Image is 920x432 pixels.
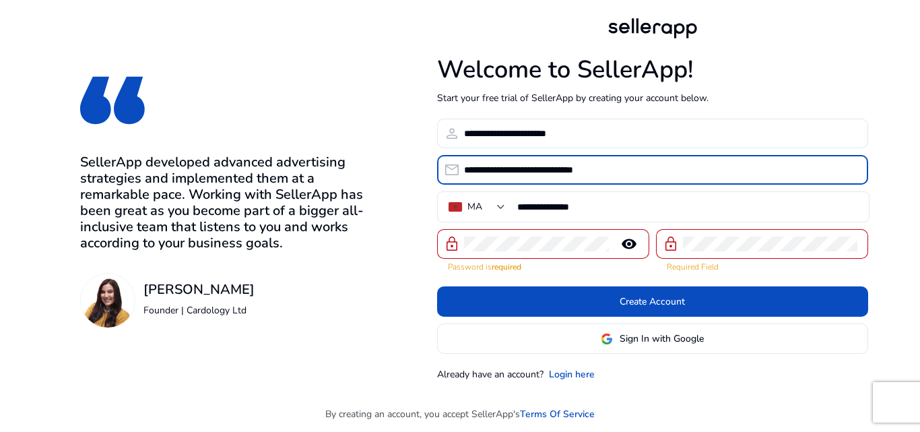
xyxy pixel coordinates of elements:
[444,162,460,178] span: email
[667,259,857,273] mat-error: Required Field
[437,286,868,317] button: Create Account
[437,55,868,84] h1: Welcome to SellerApp!
[620,295,685,309] span: Create Account
[444,125,460,142] span: person
[448,259,638,273] mat-error: Password is
[444,236,460,252] span: lock
[437,91,868,105] p: Start your free trial of SellerApp by creating your account below.
[520,407,595,421] a: Terms Of Service
[80,154,368,251] h3: SellerApp developed advanced advertising strategies and implemented them at a remarkable pace. Wo...
[549,367,595,381] a: Login here
[620,332,704,346] span: Sign In with Google
[613,236,645,252] mat-icon: remove_red_eye
[143,303,255,317] p: Founder | Cardology Ltd
[601,333,613,345] img: google-logo.svg
[492,261,521,272] strong: required
[467,199,482,214] div: MA
[143,282,255,298] h3: [PERSON_NAME]
[437,367,544,381] p: Already have an account?
[437,323,868,354] button: Sign In with Google
[663,236,679,252] span: lock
